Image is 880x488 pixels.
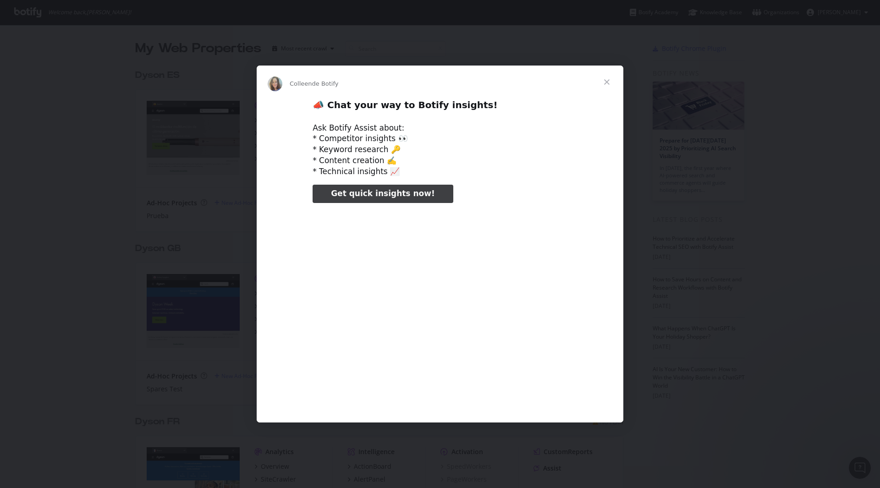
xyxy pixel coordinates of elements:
a: Get quick insights now! [313,185,453,203]
span: Fermer [590,66,623,99]
video: Regarder la vidéo [249,211,631,402]
span: de Botify [312,80,339,87]
img: Profile image for Colleen [268,77,282,91]
h2: 📣 Chat your way to Botify insights! [313,99,567,116]
div: Ask Botify Assist about: * Competitor insights 👀 * Keyword research 🔑 * Content creation ✍️ * Tec... [313,123,567,177]
span: Colleen [290,80,312,87]
span: Get quick insights now! [331,189,434,198]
